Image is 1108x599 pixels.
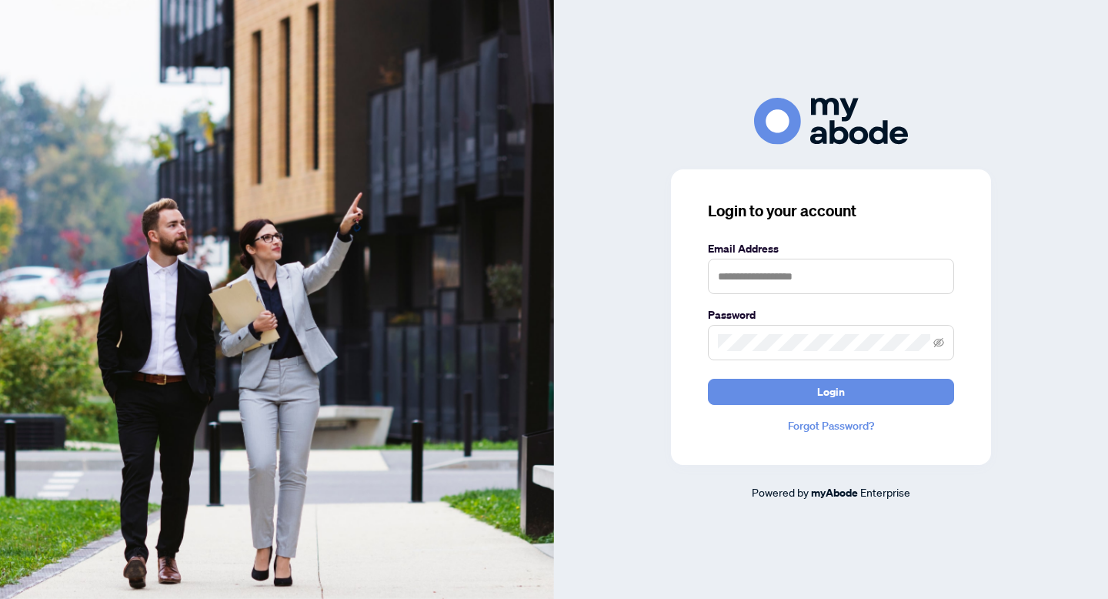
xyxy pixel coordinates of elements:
[708,417,954,434] a: Forgot Password?
[933,337,944,348] span: eye-invisible
[860,485,910,499] span: Enterprise
[811,484,858,501] a: myAbode
[817,380,845,404] span: Login
[754,98,908,145] img: ma-logo
[708,240,954,257] label: Email Address
[752,485,809,499] span: Powered by
[708,379,954,405] button: Login
[708,200,954,222] h3: Login to your account
[708,306,954,323] label: Password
